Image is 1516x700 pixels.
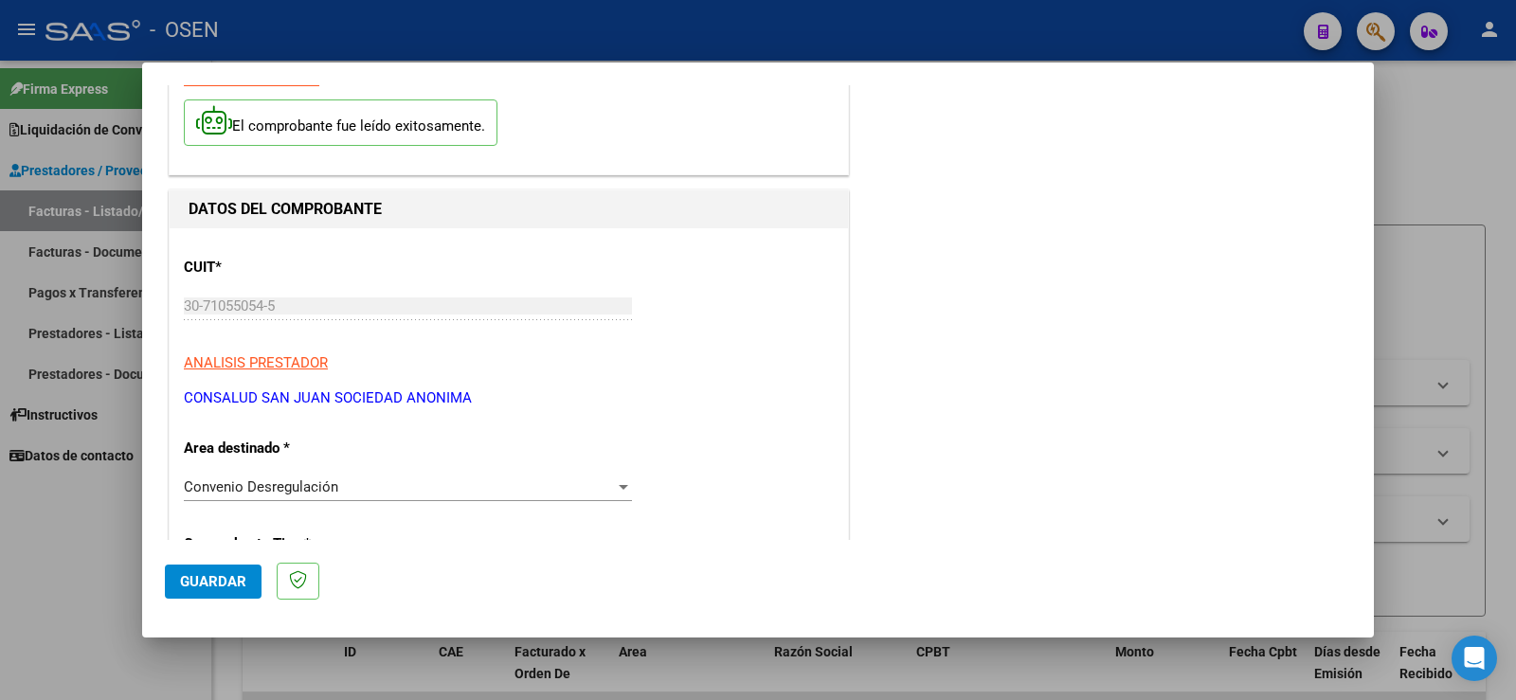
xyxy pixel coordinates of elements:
[189,200,382,218] strong: DATOS DEL COMPROBANTE
[184,257,379,278] p: CUIT
[184,533,379,555] p: Comprobante Tipo *
[165,565,262,599] button: Guardar
[180,573,246,590] span: Guardar
[184,478,338,495] span: Convenio Desregulación
[184,354,328,371] span: ANALISIS PRESTADOR
[184,99,497,146] p: El comprobante fue leído exitosamente.
[184,438,379,459] p: Area destinado *
[1452,636,1497,681] div: Open Intercom Messenger
[184,71,319,88] a: VER COMPROBANTE
[184,387,834,409] p: CONSALUD SAN JUAN SOCIEDAD ANONIMA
